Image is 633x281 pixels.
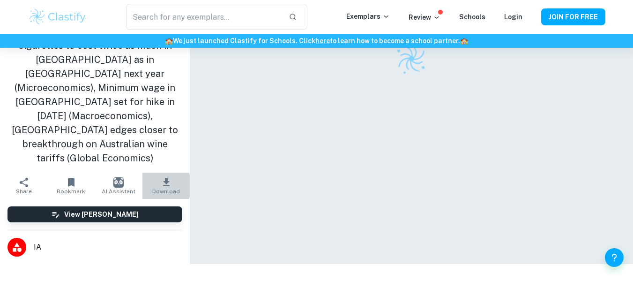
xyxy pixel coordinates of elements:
a: Schools [459,13,485,21]
span: Download [152,188,180,195]
a: here [315,37,330,45]
img: Clastify logo [391,38,432,79]
img: AI Assistant [113,177,124,188]
p: Review [409,12,440,23]
input: Search for any exemplars... [126,4,281,30]
button: Download [142,173,190,199]
span: 🏫 [165,37,173,45]
span: AI Assistant [102,188,135,195]
a: Login [504,13,522,21]
h1: Cigarettes to cost twice as much in [GEOGRAPHIC_DATA] as in [GEOGRAPHIC_DATA] next year (Microeco... [7,38,182,165]
span: 🏫 [460,37,468,45]
span: Bookmark [57,188,85,195]
span: Share [16,188,32,195]
img: Clastify logo [28,8,88,26]
button: Help and Feedback [605,248,624,267]
button: AI Assistant [95,173,142,199]
h6: View [PERSON_NAME] [64,209,139,220]
h6: We just launched Clastify for Schools. Click to learn how to become a school partner. [2,36,631,46]
button: View [PERSON_NAME] [7,206,182,222]
p: Exemplars [346,11,390,22]
button: JOIN FOR FREE [541,8,605,25]
span: IA [34,242,182,253]
button: Bookmark [47,173,95,199]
